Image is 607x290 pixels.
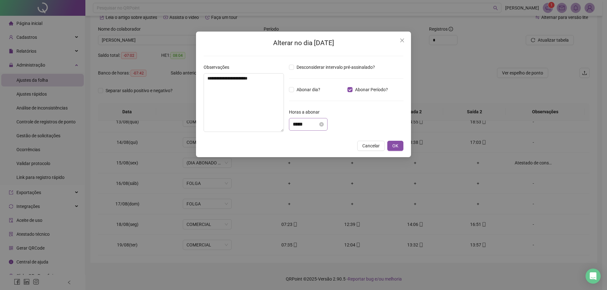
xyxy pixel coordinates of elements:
label: Observações [204,64,233,71]
button: Cancelar [357,141,385,151]
span: Abonar dia? [294,86,323,93]
span: Cancelar [362,142,380,149]
label: Horas a abonar [289,109,324,115]
span: close [400,38,405,43]
span: close-circle [319,122,324,127]
span: OK [392,142,398,149]
span: Abonar Período? [353,86,390,93]
div: Open Intercom Messenger [586,269,601,284]
button: OK [387,141,403,151]
button: Close [397,35,407,45]
h2: Alterar no dia [DATE] [204,38,403,48]
span: Desconsiderar intervalo pré-assinalado? [294,64,377,71]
